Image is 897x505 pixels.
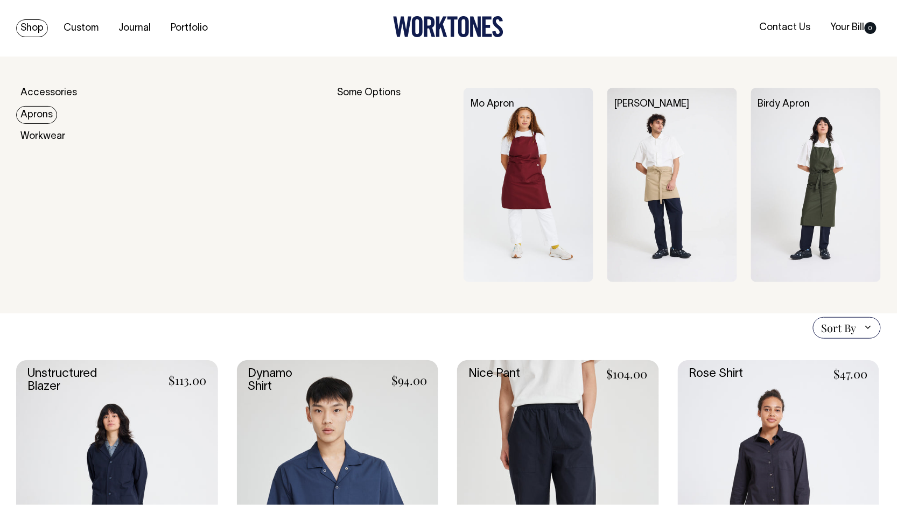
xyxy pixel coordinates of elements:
[614,100,689,109] a: [PERSON_NAME]
[758,100,810,109] a: Birdy Apron
[822,321,857,334] span: Sort By
[16,19,48,37] a: Shop
[114,19,155,37] a: Journal
[337,88,450,282] div: Some Options
[751,88,881,282] img: Birdy Apron
[471,100,514,109] a: Mo Apron
[826,19,881,37] a: Your Bill0
[16,84,81,102] a: Accessories
[16,106,57,124] a: Aprons
[16,128,69,145] a: Workwear
[865,22,877,34] span: 0
[59,19,103,37] a: Custom
[755,19,815,37] a: Contact Us
[464,88,593,282] img: Mo Apron
[607,88,737,282] img: Bobby Apron
[166,19,212,37] a: Portfolio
